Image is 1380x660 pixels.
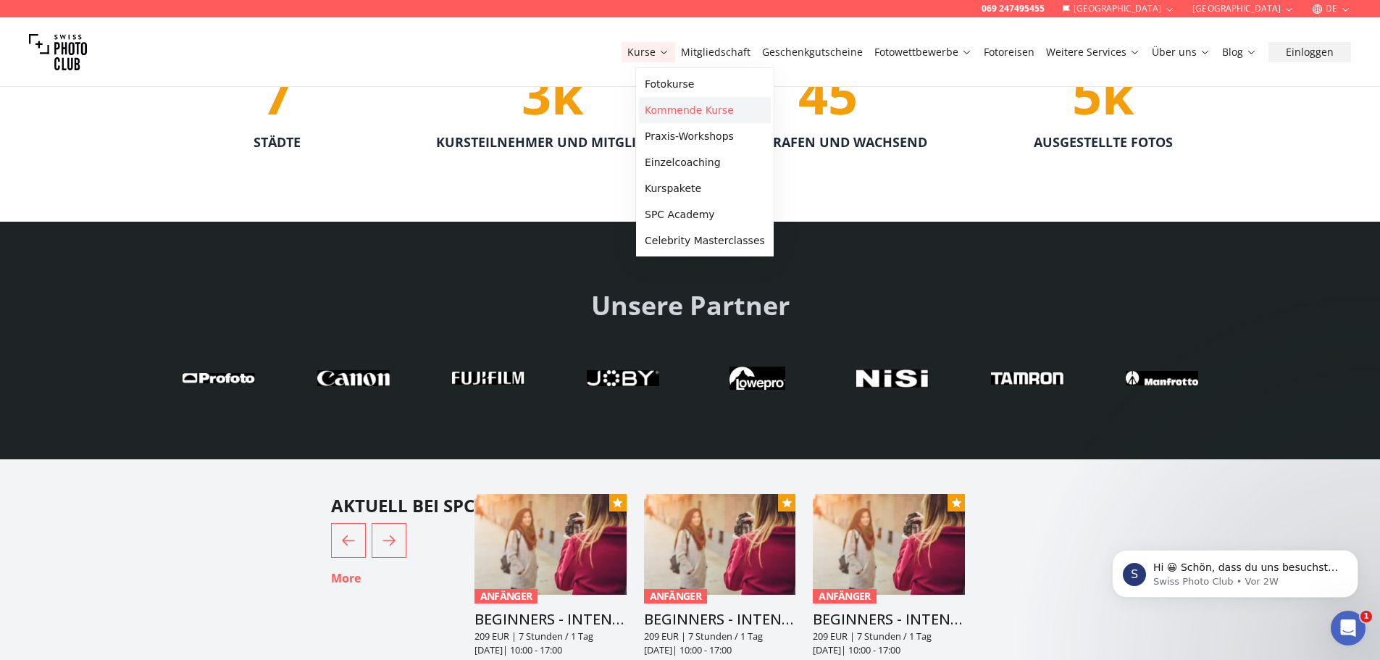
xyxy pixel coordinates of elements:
[157,291,1224,320] h2: Unsere Partner
[1360,611,1372,622] span: 1
[984,45,1034,59] a: Fotoreisen
[1072,59,1134,130] span: 5k
[798,59,858,130] span: 45
[639,149,771,175] a: Einzelcoaching
[729,132,927,152] p: FOTOGRAFEN UND WACHSEND
[675,42,756,62] button: Mitgliedschaft
[644,494,796,658] div: 2 / 3
[978,42,1040,62] button: Fotoreisen
[813,609,965,630] h3: BEGINNERS - INTENSIVE
[474,494,627,595] img: BEGINNERS - INTENSIVE
[1146,42,1216,62] button: Über uns
[762,45,863,59] a: Geschenkgutscheine
[627,45,669,59] a: Kurse
[681,45,750,59] a: Mitgliedschaft
[474,494,627,658] div: 1 / 3
[1268,42,1351,62] button: Einloggen
[991,367,1063,390] img: Partner
[331,569,361,587] a: More
[1046,45,1140,59] a: Weitere Services
[522,59,584,130] span: 3k
[1034,132,1173,152] p: AUSGESTELLTE FOTOS
[813,494,965,658] div: 3 / 3
[644,494,796,658] a: BEGINNERS - INTENSIVEANFÄNGERBEGINNERS - INTENSIVE209 EUR | 7 Stunden / 1 Tag[DATE]| 10:00 - 17:00
[1126,367,1198,390] img: Partner
[639,71,771,97] a: Fotokurse
[869,42,978,62] button: Fotowettbewerbe
[644,494,796,595] img: BEGINNERS - INTENSIVE
[587,367,659,390] img: Partner
[644,609,796,630] h3: BEGINNERS - INTENSIVE
[452,367,524,390] img: Partner
[756,42,869,62] button: Geschenkgutscheine
[639,123,771,149] a: Praxis-Workshops
[1090,519,1380,621] iframe: Intercom notifications Nachricht
[622,42,675,62] button: Kurse
[1331,611,1366,646] iframe: Intercom live chat
[813,494,965,658] a: BEGINNERS - INTENSIVEANFÄNGERBEGINNERS - INTENSIVE209 EUR | 7 Stunden / 1 Tag[DATE]| 10:00 - 17:00
[644,630,796,643] small: 209 EUR | 7 Stunden / 1 Tag
[1222,45,1257,59] a: Blog
[644,643,796,657] small: [DATE] | 10:00 - 17:00
[474,630,627,643] small: 209 EUR | 7 Stunden / 1 Tag
[436,132,669,152] p: KURSTEILNEHMER UND MITGLIEDER
[29,23,87,81] img: Swiss photo club
[813,589,876,603] span: ANFÄNGER
[639,97,771,123] a: Kommende Kurse
[317,367,390,390] img: Partner
[813,643,965,657] small: [DATE] | 10:00 - 17:00
[639,175,771,201] a: Kurspakete
[1216,42,1263,62] button: Blog
[474,494,627,658] a: BEGINNERS - INTENSIVEANFÄNGERBEGINNERS - INTENSIVE209 EUR | 7 Stunden / 1 Tag[DATE]| 10:00 - 17:00
[874,45,972,59] a: Fotowettbewerbe
[474,609,627,630] h3: BEGINNERS - INTENSIVE
[1152,45,1210,59] a: Über uns
[183,367,255,390] img: Partner
[639,201,771,227] a: SPC Academy
[331,494,474,517] h2: AKTUELL BEI SPC
[474,589,538,603] span: ANFÄNGER
[262,59,292,130] span: 7
[1040,42,1146,62] button: Weitere Services
[813,494,965,595] img: BEGINNERS - INTENSIVE
[982,3,1045,14] a: 069 247495455
[644,589,707,603] span: ANFÄNGER
[856,367,929,390] img: Partner
[722,367,794,390] img: Partner
[639,227,771,254] a: Celebrity Masterclasses
[813,630,965,643] small: 209 EUR | 7 Stunden / 1 Tag
[474,643,627,657] small: [DATE] | 10:00 - 17:00
[254,132,301,152] p: STÄDTE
